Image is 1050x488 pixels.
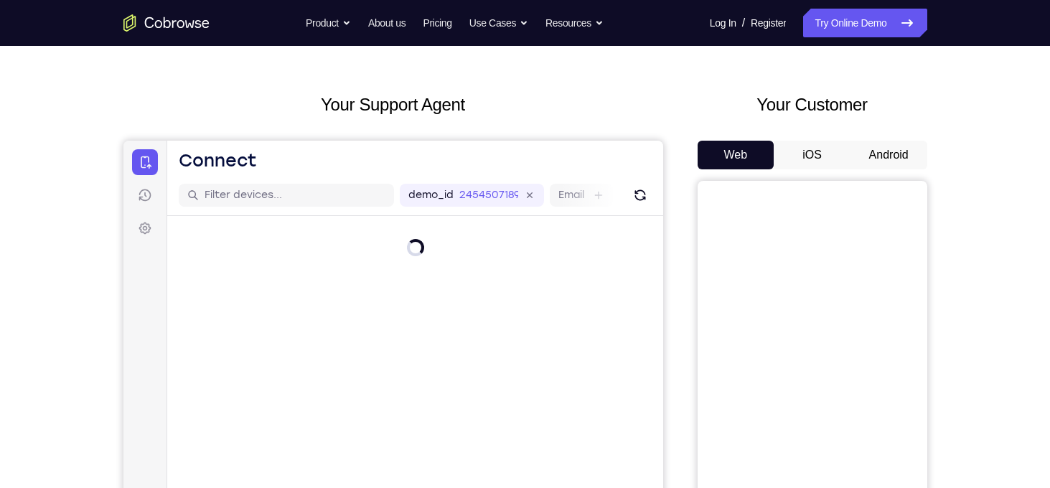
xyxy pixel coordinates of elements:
[698,141,774,169] button: Web
[742,14,745,32] span: /
[123,92,663,118] h2: Your Support Agent
[803,9,927,37] a: Try Online Demo
[774,141,850,169] button: iOS
[545,9,604,37] button: Resources
[469,9,528,37] button: Use Cases
[751,9,786,37] a: Register
[710,9,736,37] a: Log In
[850,141,927,169] button: Android
[123,14,210,32] a: Go to the home page
[306,9,351,37] button: Product
[368,9,406,37] a: About us
[248,432,335,461] button: 6-digit code
[423,9,451,37] a: Pricing
[698,92,927,118] h2: Your Customer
